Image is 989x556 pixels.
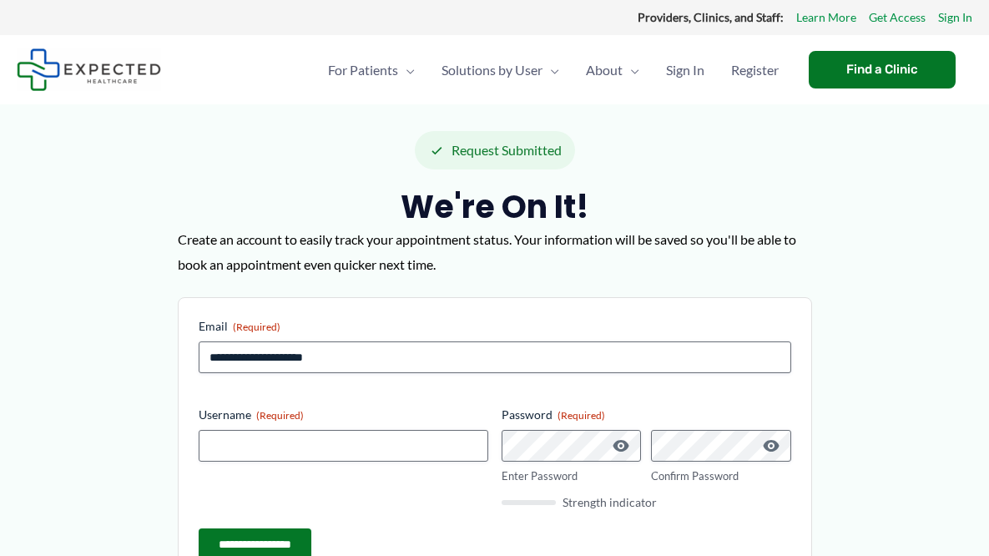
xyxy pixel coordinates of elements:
label: Enter Password [502,468,642,484]
label: Confirm Password [651,468,791,484]
label: Email [199,318,791,335]
img: Expected Healthcare Logo - side, dark font, small [17,48,161,91]
span: Menu Toggle [398,41,415,99]
a: Learn More [796,7,856,28]
h2: We're on it! [178,186,812,227]
span: Solutions by User [442,41,542,99]
a: Sign In [938,7,972,28]
div: Strength indicator [502,497,791,508]
span: Menu Toggle [623,41,639,99]
a: Get Access [869,7,926,28]
a: For PatientsMenu Toggle [315,41,428,99]
button: Show Password [611,436,631,456]
span: Menu Toggle [542,41,559,99]
span: Sign In [666,41,704,99]
strong: Providers, Clinics, and Staff: [638,10,784,24]
a: AboutMenu Toggle [573,41,653,99]
a: Solutions by UserMenu Toggle [428,41,573,99]
nav: Primary Site Navigation [315,41,792,99]
button: Show Password [761,436,781,456]
span: Register [731,41,779,99]
span: About [586,41,623,99]
p: Create an account to easily track your appointment status. Your information will be saved so you'... [178,227,812,276]
a: Register [718,41,792,99]
span: (Required) [256,409,304,422]
a: Sign In [653,41,718,99]
span: For Patients [328,41,398,99]
a: Find a Clinic [809,51,956,88]
label: Username [199,407,488,423]
div: Request Submitted [415,131,575,169]
legend: Password [502,407,605,423]
span: (Required) [233,321,280,333]
span: (Required) [558,409,605,422]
